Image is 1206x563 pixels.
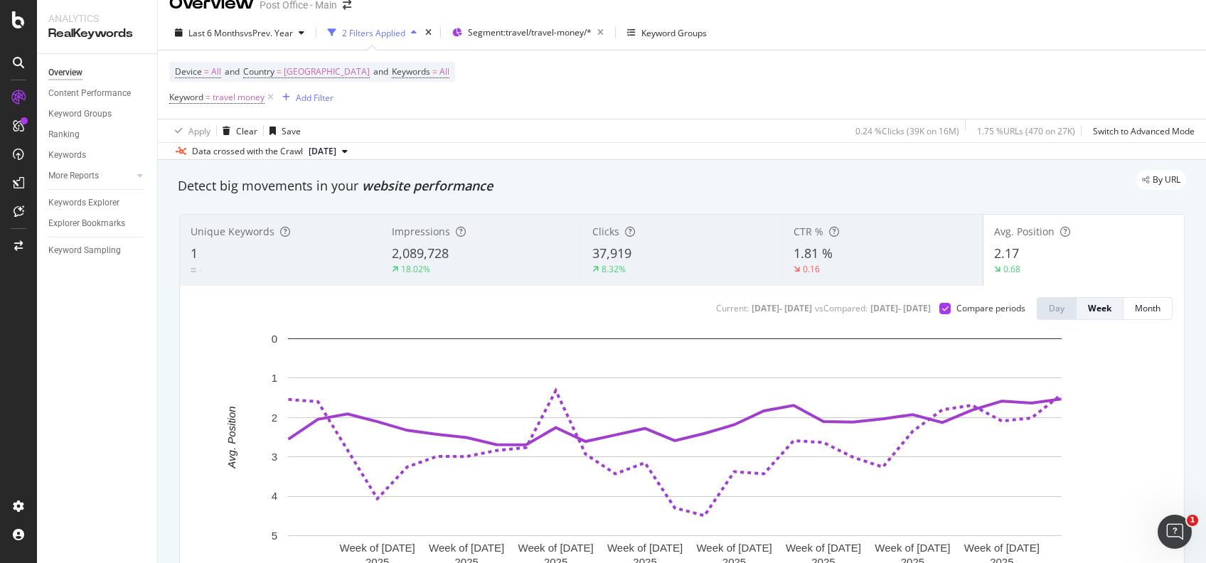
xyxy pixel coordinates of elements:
span: 37,919 [592,245,631,262]
button: Save [264,119,301,142]
a: Keywords [48,148,147,163]
div: 8.32% [602,263,626,275]
div: Clear [236,125,257,137]
div: Week [1088,302,1111,314]
span: = [432,65,437,77]
button: 2 Filters Applied [322,21,422,44]
div: times [422,26,434,40]
span: [GEOGRAPHIC_DATA] [284,62,370,82]
span: = [206,91,210,103]
text: Avg. Position [225,406,238,468]
img: Equal [191,268,196,272]
span: By URL [1153,176,1180,184]
a: Overview [48,65,147,80]
div: Day [1049,302,1064,314]
text: Week of [DATE] [429,542,504,554]
text: Week of [DATE] [518,542,594,554]
span: 2.17 [994,245,1019,262]
text: Week of [DATE] [696,542,772,554]
button: Segment:travel/travel-money/* [447,21,609,44]
button: Last 6 MonthsvsPrev. Year [169,21,310,44]
div: 18.02% [401,263,430,275]
div: Save [282,125,301,137]
a: Ranking [48,127,147,142]
text: Week of [DATE] [607,542,683,554]
span: Last 6 Months [188,27,244,39]
text: Week of [DATE] [875,542,950,554]
div: Overview [48,65,82,80]
span: 1 [191,245,198,262]
div: Keyword Groups [48,107,112,122]
button: Month [1124,297,1173,320]
button: Keyword Groups [621,21,713,44]
text: 0 [272,333,277,345]
div: Explorer Bookmarks [48,216,125,231]
iframe: Intercom live chat [1158,515,1192,549]
span: Keyword [169,91,203,103]
span: and [373,65,388,77]
button: Switch to Advanced Mode [1087,119,1195,142]
span: Clicks [592,225,619,238]
a: Keyword Groups [48,107,147,122]
div: 1.75 % URLs ( 470 on 27K ) [977,125,1075,137]
text: 5 [272,530,277,542]
div: Keyword Sampling [48,243,121,258]
span: Segment: travel/travel-money/* [468,26,592,38]
div: Switch to Advanced Mode [1093,125,1195,137]
div: Apply [188,125,210,137]
div: Current: [716,302,749,314]
div: Keywords Explorer [48,195,119,210]
div: 0.16 [803,263,820,275]
span: Unique Keywords [191,225,274,238]
div: RealKeywords [48,26,146,42]
span: All [211,62,221,82]
a: More Reports [48,168,133,183]
button: Add Filter [277,89,333,106]
button: [DATE] [303,143,353,160]
button: Clear [217,119,257,142]
div: Keywords [48,148,86,163]
span: 2,089,728 [392,245,449,262]
text: Week of [DATE] [786,542,861,554]
span: and [225,65,240,77]
div: Ranking [48,127,80,142]
div: Month [1135,302,1160,314]
button: Day [1037,297,1077,320]
span: Country [243,65,274,77]
div: More Reports [48,168,99,183]
div: Add Filter [296,92,333,104]
span: Device [175,65,202,77]
div: vs Compared : [815,302,868,314]
span: 1 [1187,515,1198,526]
text: Week of [DATE] [964,542,1040,554]
a: Keywords Explorer [48,195,147,210]
div: [DATE] - [DATE] [870,302,931,314]
text: 3 [272,451,277,463]
span: 2025 Sep. 22nd [309,145,336,158]
span: Avg. Position [994,225,1055,238]
div: 0.24 % Clicks ( 39K on 16M ) [855,125,959,137]
div: Compare periods [956,302,1025,314]
div: Analytics [48,11,146,26]
div: legacy label [1136,170,1186,190]
div: 2 Filters Applied [342,27,405,39]
a: Explorer Bookmarks [48,216,147,231]
span: travel money [213,87,265,107]
div: [DATE] - [DATE] [752,302,812,314]
span: All [439,62,449,82]
div: Data crossed with the Crawl [192,145,303,158]
div: 0.68 [1003,263,1020,275]
text: 1 [272,372,277,384]
button: Week [1077,297,1124,320]
text: 4 [272,490,277,502]
span: = [204,65,209,77]
span: = [277,65,282,77]
span: 1.81 % [794,245,833,262]
span: Impressions [392,225,450,238]
text: 2 [272,412,277,424]
div: Keyword Groups [641,27,707,39]
text: Week of [DATE] [340,542,415,554]
span: Keywords [392,65,430,77]
a: Keyword Sampling [48,243,147,258]
button: Apply [169,119,210,142]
